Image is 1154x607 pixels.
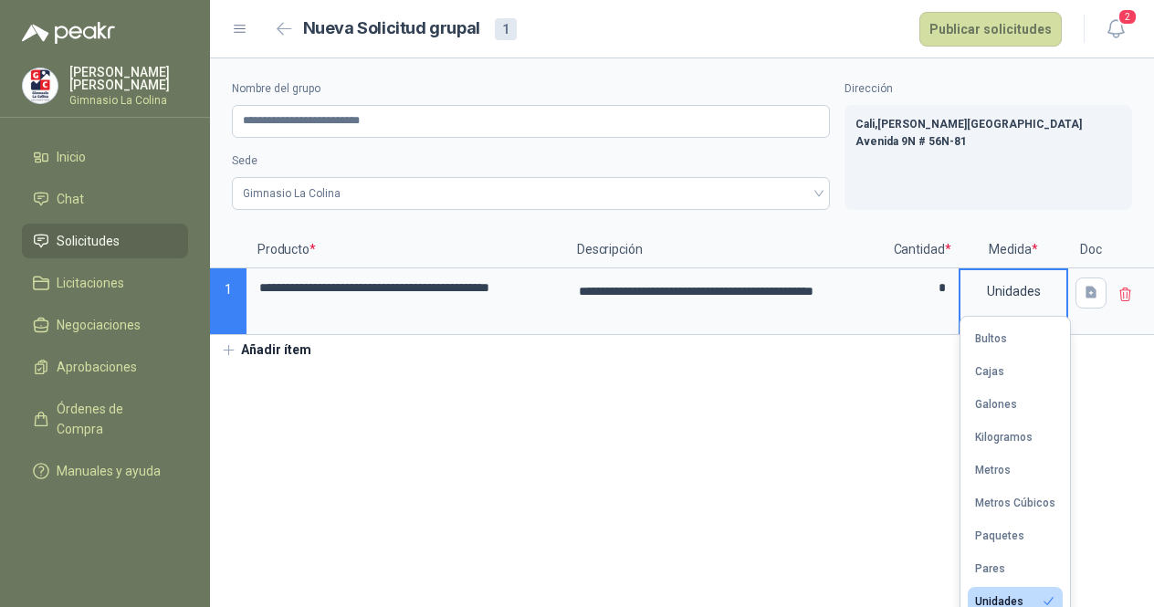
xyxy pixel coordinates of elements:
span: Órdenes de Compra [57,399,171,439]
button: Paquetes [968,521,1063,550]
p: Doc [1068,232,1114,268]
p: Gimnasio La Colina [69,95,188,106]
p: 1 [210,268,247,335]
p: Medida [959,232,1068,268]
div: Paquetes [975,529,1024,542]
span: Solicitudes [57,231,120,251]
button: Metros [968,455,1063,485]
a: Licitaciones [22,266,188,300]
button: 2 [1099,13,1132,46]
a: Solicitudes [22,224,188,258]
div: Cajas [975,365,1004,378]
button: Cajas [968,357,1063,386]
a: Inicio [22,140,188,174]
span: Negociaciones [57,315,141,335]
a: Chat [22,182,188,216]
p: Cali , [PERSON_NAME][GEOGRAPHIC_DATA] [855,116,1121,133]
button: Añadir ítem [210,335,322,366]
p: Avenida 9N # 56N-81 [855,133,1121,151]
button: Galones [968,390,1063,419]
p: Descripción [566,232,886,268]
p: Producto [247,232,566,268]
button: Pares [968,554,1063,583]
button: Publicar solicitudes [919,12,1062,47]
img: Company Logo [23,68,58,103]
span: Chat [57,189,84,209]
p: [PERSON_NAME] [PERSON_NAME] [69,66,188,91]
span: 2 [1117,8,1138,26]
span: Inicio [57,147,86,167]
a: Negociaciones [22,308,188,342]
label: Dirección [845,80,1132,98]
div: Bultos [975,332,1007,345]
label: Nombre del grupo [232,80,830,98]
div: Metros [975,464,1011,476]
div: Kilogramos [975,431,1033,444]
h2: Nueva Solicitud grupal [303,16,480,42]
div: Pares [975,562,1005,575]
span: Gimnasio La Colina [243,180,819,207]
span: Manuales y ayuda [57,461,161,481]
div: Unidades [960,270,1066,312]
button: Bultos [968,324,1063,353]
div: Metros Cúbicos [975,497,1055,509]
a: Aprobaciones [22,350,188,384]
button: Metros Cúbicos [968,488,1063,518]
div: 1 [495,18,517,40]
button: Kilogramos [968,423,1063,452]
a: Órdenes de Compra [22,392,188,446]
label: Sede [232,152,830,170]
p: Cantidad [886,232,959,268]
span: Aprobaciones [57,357,137,377]
img: Logo peakr [22,22,115,44]
a: Manuales y ayuda [22,454,188,488]
div: Galones [975,398,1017,411]
span: Licitaciones [57,273,124,293]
